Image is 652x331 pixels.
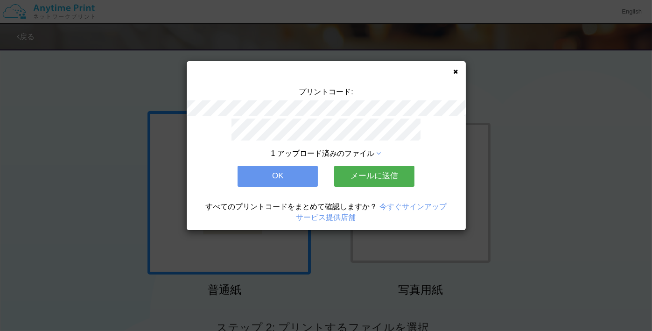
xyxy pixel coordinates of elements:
button: OK [238,166,318,186]
button: メールに送信 [334,166,414,186]
a: 今すぐサインアップ [379,203,447,211]
span: すべてのプリントコードをまとめて確認しますか？ [205,203,377,211]
span: 1 アップロード済みのファイル [271,149,374,157]
span: プリントコード: [299,88,353,96]
a: サービス提供店舗 [296,213,356,221]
